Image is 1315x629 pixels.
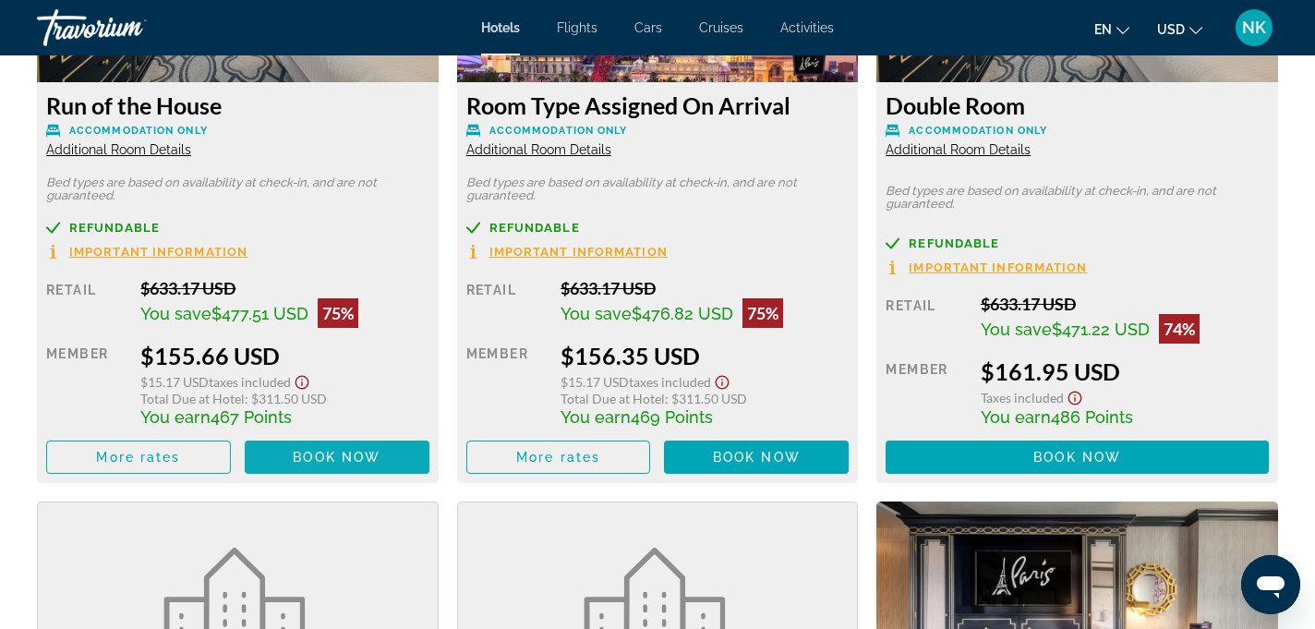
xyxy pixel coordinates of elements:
[981,390,1064,405] span: Taxes included
[46,142,191,157] span: Additional Room Details
[1033,450,1121,465] span: Book now
[46,244,247,260] button: Important Information
[1241,555,1300,614] iframe: Button to launch messaging window
[1157,22,1185,37] span: USD
[293,450,380,465] span: Book now
[140,391,245,406] span: Total Due at Hotel
[466,342,547,427] div: Member
[981,407,1051,427] span: You earn
[69,246,247,258] span: Important Information
[981,357,1269,385] div: $161.95 USD
[140,304,211,323] span: You save
[886,441,1269,474] button: Book now
[561,407,631,427] span: You earn
[466,278,547,328] div: Retail
[886,142,1031,157] span: Additional Room Details
[318,298,358,328] div: 75%
[1159,314,1200,344] div: 74%
[886,185,1269,211] p: Bed types are based on availability at check-in, and are not guaranteed.
[742,298,783,328] div: 75%
[1052,320,1150,339] span: $471.22 USD
[664,441,849,474] button: Book now
[713,450,801,465] span: Book now
[69,222,160,234] span: Refundable
[211,304,308,323] span: $477.51 USD
[909,125,1047,137] span: Accommodation Only
[886,357,966,427] div: Member
[489,125,628,137] span: Accommodation Only
[516,450,600,465] span: More rates
[1230,8,1278,47] button: User Menu
[632,304,733,323] span: $476.82 USD
[37,4,222,52] a: Travorium
[466,91,850,119] h3: Room Type Assigned On Arrival
[981,294,1269,314] div: $633.17 USD
[46,176,429,202] p: Bed types are based on availability at check-in, and are not guaranteed.
[561,374,629,390] span: $15.17 USD
[1242,18,1266,37] span: NK
[886,260,1087,275] button: Important Information
[140,374,209,390] span: $15.17 USD
[140,407,211,427] span: You earn
[481,20,520,35] a: Hotels
[557,20,597,35] a: Flights
[909,237,999,249] span: Refundable
[1094,16,1129,42] button: Change language
[46,342,127,427] div: Member
[711,369,733,391] button: Show Taxes and Fees disclaimer
[46,278,127,328] div: Retail
[291,369,313,391] button: Show Taxes and Fees disclaimer
[466,441,651,474] button: More rates
[209,374,291,390] span: Taxes included
[211,407,292,427] span: 467 Points
[629,374,711,390] span: Taxes included
[96,450,180,465] span: More rates
[245,441,429,474] button: Book now
[561,342,849,369] div: $156.35 USD
[466,244,668,260] button: Important Information
[489,222,580,234] span: Refundable
[909,261,1087,273] span: Important Information
[561,391,849,406] div: : $311.50 USD
[634,20,662,35] a: Cars
[1157,16,1202,42] button: Change currency
[466,221,850,235] a: Refundable
[1064,385,1086,406] button: Show Taxes and Fees disclaimer
[46,221,429,235] a: Refundable
[886,294,966,344] div: Retail
[140,278,428,298] div: $633.17 USD
[466,176,850,202] p: Bed types are based on availability at check-in, and are not guaranteed.
[886,91,1269,119] h3: Double Room
[561,391,665,406] span: Total Due at Hotel
[489,246,668,258] span: Important Information
[1051,407,1133,427] span: 486 Points
[1094,22,1112,37] span: en
[699,20,743,35] a: Cruises
[780,20,834,35] a: Activities
[981,320,1052,339] span: You save
[140,391,428,406] div: : $311.50 USD
[466,142,611,157] span: Additional Room Details
[561,278,849,298] div: $633.17 USD
[46,91,429,119] h3: Run of the House
[886,236,1269,250] a: Refundable
[69,125,208,137] span: Accommodation Only
[46,441,231,474] button: More rates
[561,304,632,323] span: You save
[140,342,428,369] div: $155.66 USD
[631,407,713,427] span: 469 Points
